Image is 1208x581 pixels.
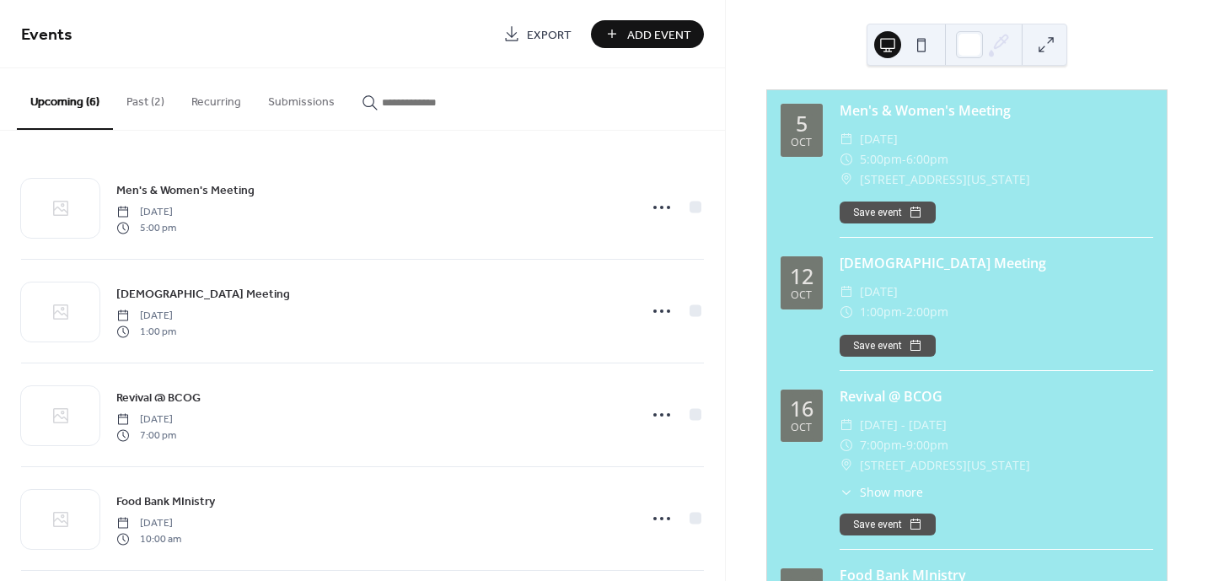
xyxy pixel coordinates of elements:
button: Recurring [178,68,255,128]
span: [STREET_ADDRESS][US_STATE] [860,455,1030,476]
span: Men's & Women's Meeting [116,182,255,200]
span: - [902,435,906,455]
span: 7:00 pm [116,428,176,443]
div: 12 [790,266,813,287]
span: Show more [860,483,923,501]
span: Add Event [627,26,691,44]
button: Add Event [591,20,704,48]
div: ​ [840,302,853,322]
span: 7:00pm [860,435,902,455]
span: - [902,302,906,322]
span: [DATE] [116,309,176,324]
div: ​ [840,169,853,190]
button: Upcoming (6) [17,68,113,130]
div: 5 [796,113,808,134]
div: ​ [840,282,853,302]
button: Save event [840,202,936,223]
span: 5:00 pm [116,220,176,235]
span: [DEMOGRAPHIC_DATA] Meeting [116,286,290,304]
span: [DATE] [116,412,176,428]
a: Food Bank MInistry [116,492,215,511]
span: 1:00 pm [116,324,176,339]
span: 1:00pm [860,302,902,322]
span: 2:00pm [906,302,948,322]
span: [DATE] [860,282,898,302]
div: ​ [840,149,853,169]
span: [STREET_ADDRESS][US_STATE] [860,169,1030,190]
div: Oct [791,422,812,433]
span: [DATE] [860,129,898,149]
span: 9:00pm [906,435,948,455]
div: Oct [791,137,812,148]
a: [DEMOGRAPHIC_DATA] Meeting [116,284,290,304]
div: ​ [840,455,853,476]
button: Save event [840,514,936,535]
span: Export [527,26,572,44]
span: [DATE] - [DATE] [860,415,947,435]
span: Food Bank MInistry [116,493,215,511]
div: ​ [840,129,853,149]
span: 6:00pm [906,149,948,169]
a: Export [491,20,584,48]
div: 16 [790,398,813,419]
button: Save event [840,335,936,357]
div: ​ [840,435,853,455]
span: 5:00pm [860,149,902,169]
span: [DATE] [116,205,176,220]
div: ​ [840,415,853,435]
button: Past (2) [113,68,178,128]
span: - [902,149,906,169]
span: [DATE] [116,516,181,531]
a: Revival @ BCOG [116,388,201,407]
a: Men's & Women's Meeting [116,180,255,200]
span: Events [21,19,72,51]
div: ​ [840,483,853,501]
span: Revival @ BCOG [116,390,201,407]
span: 10:00 am [116,531,181,546]
div: Oct [791,290,812,301]
div: [DEMOGRAPHIC_DATA] Meeting [840,253,1153,273]
div: Men's & Women's Meeting [840,100,1153,121]
div: Revival @ BCOG [840,386,1153,406]
button: Submissions [255,68,348,128]
button: ​Show more [840,483,923,501]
